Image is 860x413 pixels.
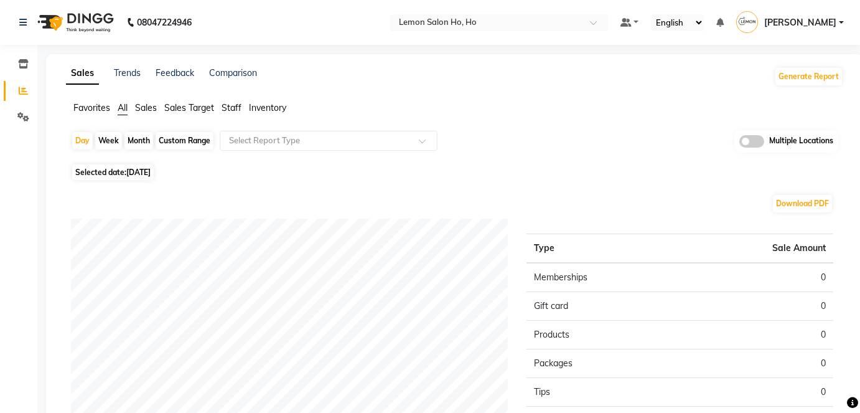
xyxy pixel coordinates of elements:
span: Multiple Locations [769,135,833,148]
span: [DATE] [126,168,151,177]
div: Month [124,132,153,150]
a: Trends [114,67,141,78]
td: 0 [680,320,833,349]
a: Comparison [209,67,257,78]
span: Sales [135,102,157,113]
td: Tips [526,377,680,406]
a: Sales [66,62,99,85]
span: [PERSON_NAME] [764,16,836,29]
span: Sales Target [164,102,214,113]
td: 0 [680,263,833,292]
td: Packages [526,349,680,377]
b: 08047224946 [137,5,192,40]
div: Day [72,132,93,150]
span: Favorites [73,102,110,113]
td: 0 [680,377,833,406]
button: Generate Report [775,68,842,85]
th: Sale Amount [680,234,833,263]
span: Selected date: [72,164,154,180]
a: Feedback [156,67,194,78]
div: Custom Range [156,132,213,150]
td: Products [526,320,680,349]
div: Week [95,132,122,150]
td: Memberships [526,263,680,292]
td: 0 [680,349,833,377]
button: Download PDF [773,195,832,212]
span: All [118,102,128,113]
span: Staff [222,102,241,113]
th: Type [526,234,680,263]
img: Aquib Khan [736,11,758,33]
td: Gift card [526,292,680,320]
td: 0 [680,292,833,320]
span: Inventory [249,102,286,113]
img: logo [32,5,117,40]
